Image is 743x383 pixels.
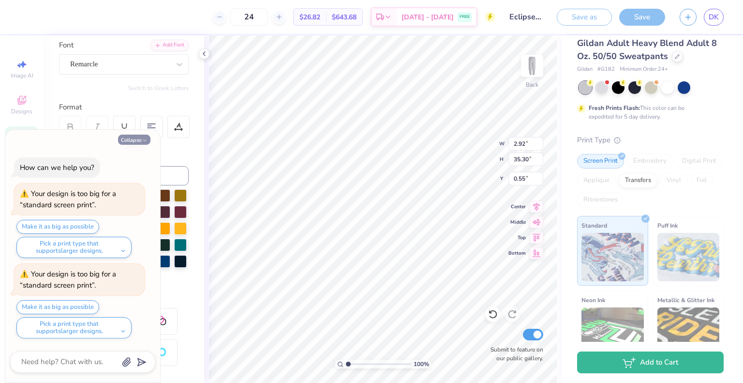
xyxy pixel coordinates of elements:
[508,250,526,257] span: Bottom
[502,7,550,27] input: Untitled Design
[581,295,605,305] span: Neon Ink
[414,360,429,368] span: 100 %
[589,104,708,121] div: This color can be expedited for 5 day delivery.
[657,233,720,281] img: Puff Ink
[676,154,723,169] div: Digital Print
[620,65,668,74] span: Minimum Order: 24 +
[16,220,99,234] button: Make it as big as possible
[508,234,526,241] span: Top
[577,193,624,207] div: Rhinestones
[59,102,190,113] div: Format
[332,12,357,22] span: $643.68
[16,237,132,258] button: Pick a print type that supportslarger designs.
[150,40,189,51] div: Add Font
[522,56,542,76] img: Back
[657,220,678,230] span: Puff Ink
[485,345,543,363] label: Submit to feature on our public gallery.
[619,173,657,188] div: Transfers
[690,173,713,188] div: Foil
[709,12,719,23] span: DK
[508,203,526,210] span: Center
[577,352,724,373] button: Add to Cart
[11,72,33,79] span: Image AI
[577,135,724,146] div: Print Type
[11,107,32,115] span: Designs
[20,269,116,290] div: Your design is too big for a “standard screen print”.
[589,104,640,112] strong: Fresh Prints Flash:
[657,295,714,305] span: Metallic & Glitter Ink
[577,37,717,62] span: Gildan Adult Heavy Blend Adult 8 Oz. 50/50 Sweatpants
[627,154,673,169] div: Embroidery
[704,9,724,26] a: DK
[581,220,607,230] span: Standard
[577,65,593,74] span: Gildan
[597,65,615,74] span: # G182
[660,173,687,188] div: Vinyl
[401,12,454,22] span: [DATE] - [DATE]
[581,233,644,281] img: Standard
[230,8,268,26] input: – –
[460,14,470,20] span: FREE
[59,40,74,51] label: Font
[577,154,624,169] div: Screen Print
[526,80,538,89] div: Back
[16,300,99,314] button: Make it as big as possible
[128,84,189,92] button: Switch to Greek Letters
[657,307,720,356] img: Metallic & Glitter Ink
[577,173,616,188] div: Applique
[508,219,526,226] span: Middle
[20,189,116,210] div: Your design is too big for a “standard screen print”.
[20,163,94,172] div: How can we help you?
[118,135,150,145] button: Collapse
[299,12,320,22] span: $26.82
[16,317,132,338] button: Pick a print type that supportslarger designs.
[581,307,644,356] img: Neon Ink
